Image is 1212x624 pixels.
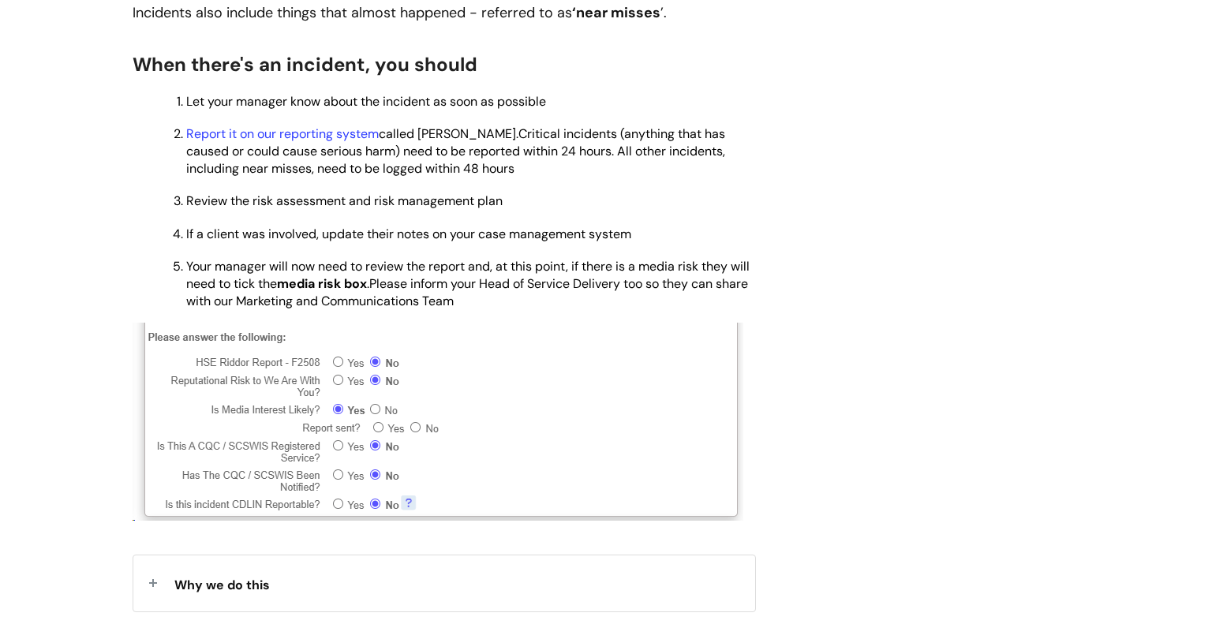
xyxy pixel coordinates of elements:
span: If a client was involved, update their notes on your case management system [186,226,631,242]
span: When there's an incident, you should [133,52,477,77]
span: Critical incidents (anything that has caused or could cause serious harm) need to be reported wit... [186,125,725,177]
strong: media risk box [277,275,367,292]
span: Let your manager know about the incident as soon as possible [186,93,546,110]
span: Review the risk assessment and risk management plan [186,192,503,209]
span: Why we do this [174,577,270,593]
span: called [PERSON_NAME]. [379,125,518,142]
strong: ‘near misses [572,3,660,22]
img: mhAB0iOjILmCKT6amw4MBJevWMwpY1jK7Q.png [133,323,743,521]
a: Report it on our reporting system [186,125,379,142]
span: Please inform your Head of Service Delivery too so they can share with our Marketing and Communic... [186,275,748,309]
span: Your manager will now need to review the report and, at this point, if there is a media risk they... [186,258,750,292]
